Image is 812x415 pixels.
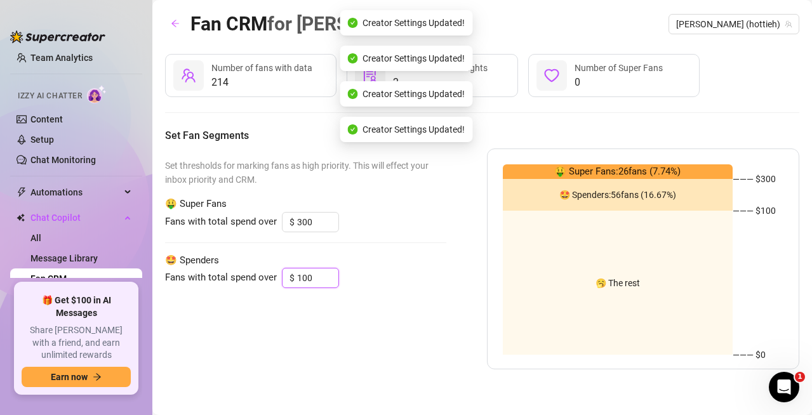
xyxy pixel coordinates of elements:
[347,89,357,99] span: check-circle
[363,68,378,83] span: solution
[190,9,441,39] article: Fan CRM
[30,253,98,263] a: Message Library
[17,213,25,222] img: Chat Copilot
[51,372,88,382] span: Earn now
[267,13,441,35] span: for [PERSON_NAME]
[676,15,792,34] span: Heather (hottieh)
[165,214,277,230] span: Fans with total spend over
[30,233,41,243] a: All
[22,367,131,387] button: Earn nowarrow-right
[785,20,792,28] span: team
[30,114,63,124] a: Content
[165,159,446,187] span: Set thresholds for marking fans as high priority. This will effect your inbox priority and CRM.
[18,90,82,102] span: Izzy AI Chatter
[575,63,663,73] span: Number of Super Fans
[30,182,121,202] span: Automations
[181,68,196,83] span: team
[93,372,102,381] span: arrow-right
[165,253,446,268] span: 🤩 Spenders
[30,208,121,228] span: Chat Copilot
[363,51,465,65] span: Creator Settings Updated!
[30,53,93,63] a: Team Analytics
[795,372,805,382] span: 1
[297,213,338,232] input: 500
[363,122,465,136] span: Creator Settings Updated!
[211,75,312,90] span: 214
[30,135,54,145] a: Setup
[10,30,105,43] img: logo-BBDzfeDw.svg
[22,324,131,362] span: Share [PERSON_NAME] with a friend, and earn unlimited rewards
[347,53,357,63] span: check-circle
[171,19,180,28] span: arrow-left
[211,63,312,73] span: Number of fans with data
[554,164,681,180] span: 🤑 Super Fans: 26 fans ( 7.74 %)
[575,75,663,90] span: 0
[347,18,357,28] span: check-circle
[17,187,27,197] span: thunderbolt
[363,16,465,30] span: Creator Settings Updated!
[30,155,96,165] a: Chat Monitoring
[22,294,131,319] span: 🎁 Get $100 in AI Messages
[544,68,559,83] span: heart
[363,87,465,101] span: Creator Settings Updated!
[769,372,799,402] iframe: Intercom live chat
[165,197,446,212] span: 🤑 Super Fans
[347,124,357,135] span: check-circle
[393,75,488,90] span: 2
[165,128,799,143] h5: Set Fan Segments
[297,268,338,287] input: 150
[30,273,67,284] a: Fan CRM
[165,270,277,286] span: Fans with total spend over
[87,85,107,103] img: AI Chatter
